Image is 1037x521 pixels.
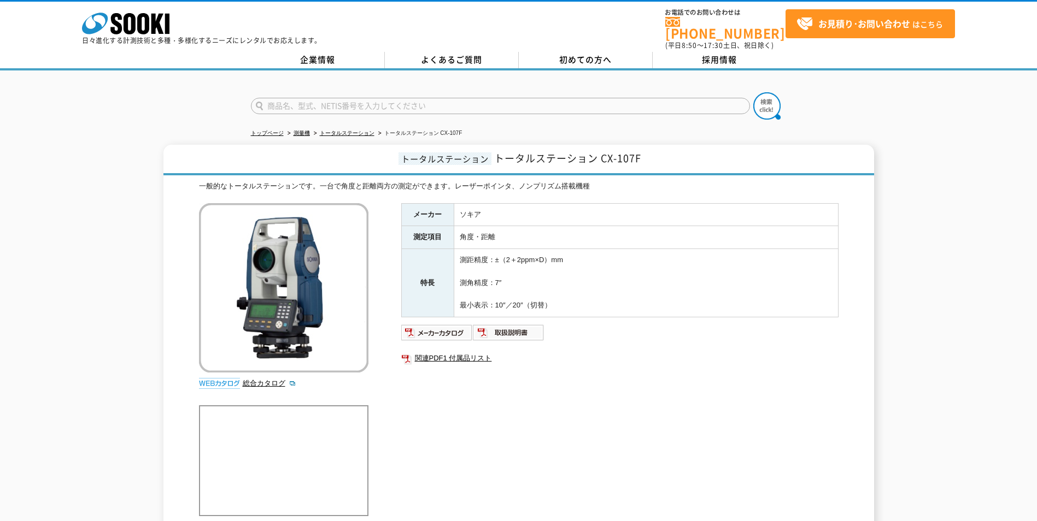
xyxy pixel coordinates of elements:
[401,324,473,341] img: メーカーカタログ
[665,17,786,39] a: [PHONE_NUMBER]
[385,52,519,68] a: よくあるご質問
[251,130,284,136] a: トップページ
[401,226,454,249] th: 測定項目
[818,17,910,30] strong: お見積り･お問い合わせ
[753,92,781,120] img: btn_search.png
[399,152,491,165] span: トータルステーション
[251,98,750,114] input: 商品名、型式、NETIS番号を入力してください
[786,9,955,38] a: お見積り･お問い合わせはこちら
[704,40,723,50] span: 17:30
[682,40,697,50] span: 8:50
[243,379,296,387] a: 総合カタログ
[376,128,462,139] li: トータルステーション CX-107F
[251,52,385,68] a: 企業情報
[294,130,310,136] a: 測量機
[559,54,612,66] span: 初めての方へ
[199,203,368,372] img: トータルステーション CX-107F
[519,52,653,68] a: 初めての方へ
[653,52,787,68] a: 採用情報
[199,378,240,389] img: webカタログ
[665,40,774,50] span: (平日 ～ 土日、祝日除く)
[82,37,321,44] p: 日々進化する計測技術と多種・多様化するニーズにレンタルでお応えします。
[665,9,786,16] span: お電話でのお問い合わせは
[199,181,839,192] div: 一般的なトータルステーションです。一台で角度と距離両方の測定ができます。レーザーポインタ、ノンプリズム搭載機種
[454,249,838,317] td: 測距精度：±（2＋2ppm×D）mm 測角精度：7″ 最小表示：10″／20″（切替）
[473,331,544,339] a: 取扱説明書
[454,226,838,249] td: 角度・距離
[401,351,839,365] a: 関連PDF1 付属品リスト
[401,331,473,339] a: メーカーカタログ
[320,130,374,136] a: トータルステーション
[401,249,454,317] th: 特長
[473,324,544,341] img: 取扱説明書
[796,16,943,32] span: はこちら
[494,151,641,165] span: トータルステーション CX-107F
[454,203,838,226] td: ソキア
[401,203,454,226] th: メーカー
